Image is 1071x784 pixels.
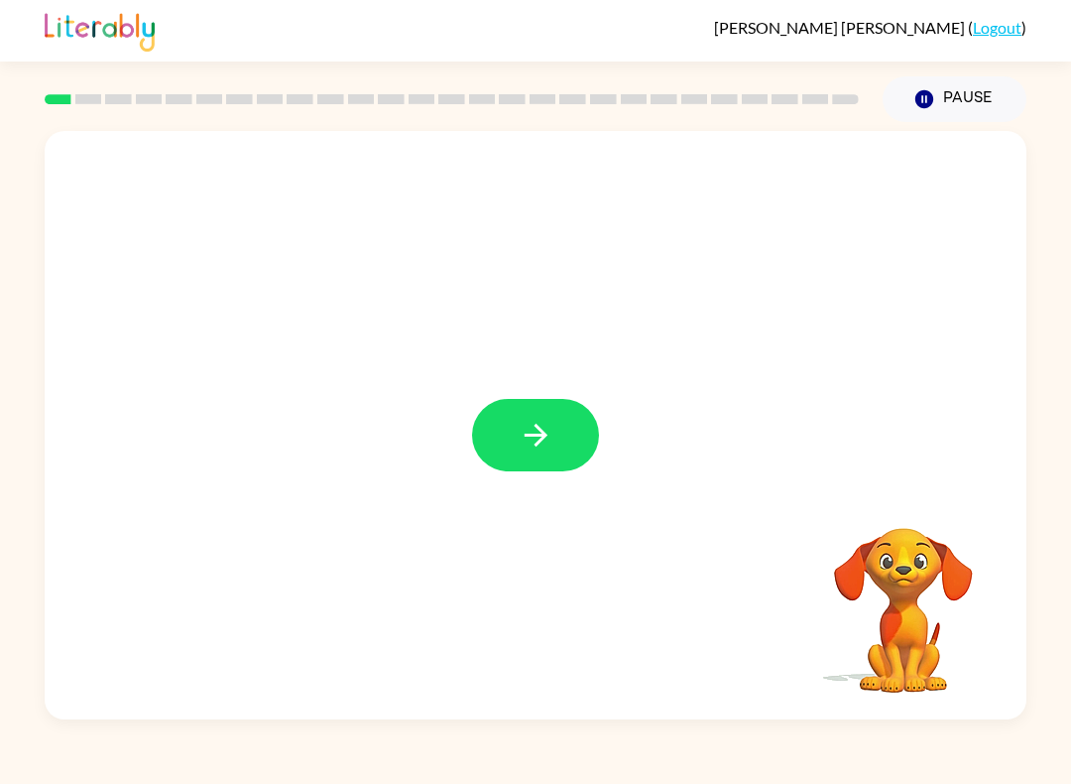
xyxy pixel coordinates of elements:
[973,18,1021,37] a: Logout
[45,8,155,52] img: Literably
[714,18,968,37] span: [PERSON_NAME] [PERSON_NAME]
[714,18,1026,37] div: ( )
[883,76,1026,122] button: Pause
[804,497,1003,696] video: Your browser must support playing .mp4 files to use Literably. Please try using another browser.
